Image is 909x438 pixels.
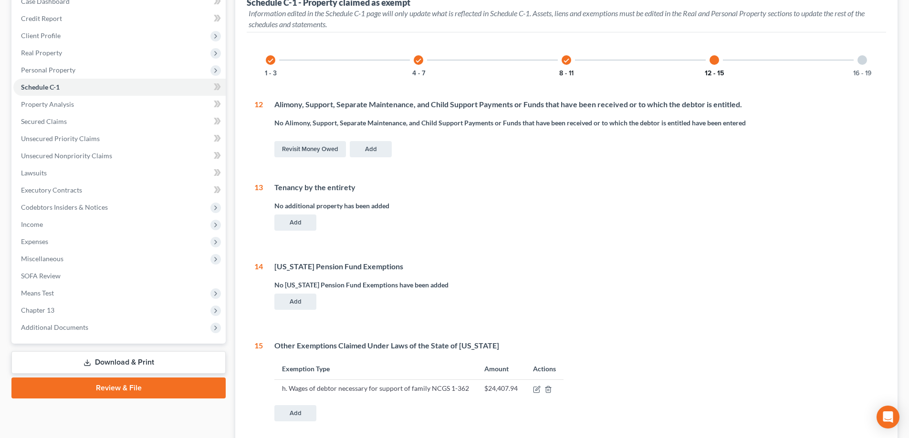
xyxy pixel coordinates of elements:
i: check [563,57,570,64]
div: [US_STATE] Pension Fund Exemptions [274,261,878,272]
a: Property Analysis [13,96,226,113]
div: 14 [254,261,263,317]
button: Add [274,405,316,421]
span: Unsecured Priority Claims [21,134,100,143]
a: Unsecured Priority Claims [13,130,226,147]
div: Alimony, Support, Separate Maintenance, and Child Support Payments or Funds that have been receiv... [274,99,878,110]
span: Expenses [21,237,48,245]
button: 8 - 11 [559,70,574,77]
label: No Alimony, Support, Separate Maintenance, and Child Support Payments or Funds that have been rec... [274,118,746,128]
span: Unsecured Nonpriority Claims [21,152,112,160]
a: Revisit Money Owed [274,141,346,157]
a: SOFA Review [13,267,226,285]
span: Miscellaneous [21,255,63,263]
button: 16 - 19 [853,70,871,77]
span: Lawsuits [21,169,47,177]
button: 12 - 15 [705,70,724,77]
a: Lawsuits [13,164,226,182]
th: Amount [477,359,525,379]
span: SOFA Review [21,272,61,280]
span: Income [21,220,43,228]
span: Chapter 13 [21,306,54,314]
div: 12 [254,99,263,159]
div: Other Exemptions Claimed Under Laws of the State of [US_STATE] [274,340,878,351]
a: Download & Print [11,351,226,374]
label: No [US_STATE] Pension Fund Exemptions have been added [274,280,449,290]
span: Real Property [21,49,62,57]
a: Review & File [11,377,226,398]
label: No additional property has been added [274,201,389,211]
button: Add [274,214,316,231]
span: Executory Contracts [21,186,82,194]
span: Schedule C-1 [21,83,60,91]
a: Secured Claims [13,113,226,130]
button: Add [350,141,392,157]
button: Add [274,294,316,310]
span: Additional Documents [21,323,88,331]
td: $24,407.94 [477,379,525,397]
span: Personal Property [21,66,75,74]
div: Open Intercom Messenger [877,406,899,428]
span: Means Test [21,289,54,297]
div: 13 [254,182,263,238]
span: Credit Report [21,14,62,22]
a: Executory Contracts [13,182,226,199]
span: Client Profile [21,31,61,40]
i: check [267,57,274,64]
i: check [415,57,422,64]
span: Codebtors Insiders & Notices [21,203,108,211]
div: Information edited in the Schedule C-1 page will only update what is reflected in Schedule C-1. A... [249,8,886,30]
th: Actions [525,359,564,379]
span: Secured Claims [21,117,67,125]
a: Unsecured Nonpriority Claims [13,147,226,164]
a: Credit Report [13,10,226,27]
a: Schedule C-1 [13,79,226,96]
span: Property Analysis [21,100,74,108]
div: Tenancy by the entirety [274,182,878,193]
th: Exemption Type [274,359,477,379]
button: 1 - 3 [265,70,277,77]
button: 4 - 7 [412,70,425,77]
td: h. Wages of debtor necessary for support of family NCGS 1-362 [274,379,477,397]
div: 15 [254,340,263,429]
